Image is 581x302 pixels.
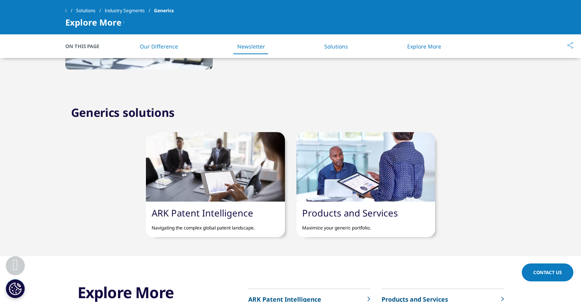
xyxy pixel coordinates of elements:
span: On This Page [65,42,107,50]
button: Cookies Settings [6,279,25,298]
a: Solutions [76,4,105,18]
a: Newsletter [237,43,265,50]
p: Navigating the complex global patent landscape. [152,219,279,231]
h2: Generics solutions [71,105,175,120]
a: Our Difference [140,43,178,50]
span: Generics [154,4,174,18]
a: Explore More [407,43,441,50]
a: Products and Services [302,207,398,219]
a: Industry Segments [105,4,154,18]
span: Explore More [65,18,121,27]
span: Contact Us [533,269,562,276]
h3: Explore More [78,283,205,302]
a: Contact Us [522,263,573,281]
a: ARK Patent Intelligence [152,207,253,219]
a: Solutions [324,43,348,50]
p: Maximize your generic portfolio. [302,219,429,231]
